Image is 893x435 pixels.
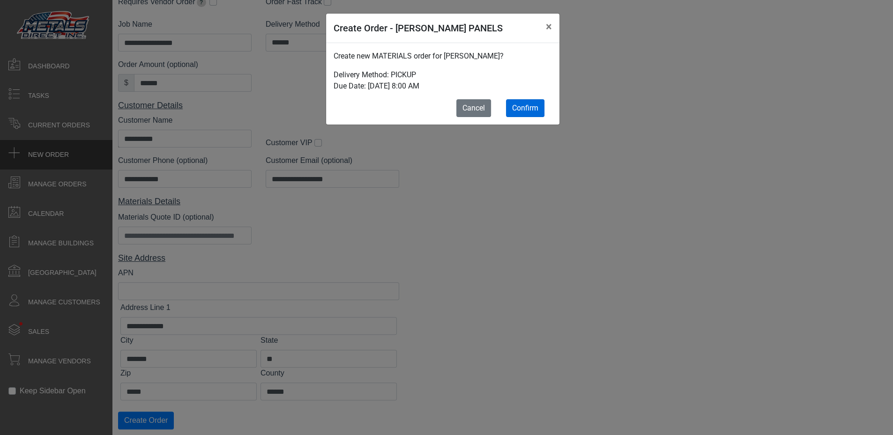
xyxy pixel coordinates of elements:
[506,99,544,117] button: Confirm
[334,21,503,35] h5: Create Order - [PERSON_NAME] PANELS
[334,51,552,62] p: Create new MATERIALS order for [PERSON_NAME]?
[334,69,552,92] p: Delivery Method: PICKUP Due Date: [DATE] 8:00 AM
[456,99,491,117] button: Cancel
[512,103,538,112] span: Confirm
[538,14,559,40] button: Close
